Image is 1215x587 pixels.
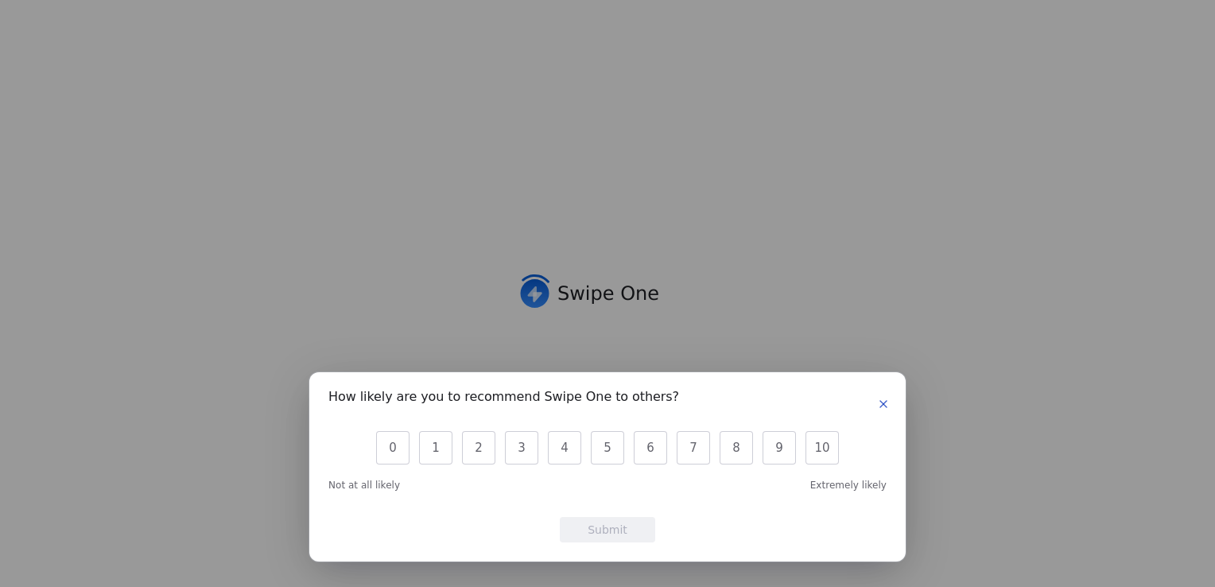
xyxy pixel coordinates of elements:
[591,431,624,465] button: 5
[677,431,710,465] button: 7
[720,431,753,465] button: 8
[548,431,581,465] button: 4
[419,431,452,465] button: 1
[634,431,667,465] button: 6
[763,431,796,465] button: 9
[505,431,538,465] button: 3
[328,479,400,492] span: Not at all likely
[376,431,410,465] button: 0
[328,391,679,407] h1: How likely are you to recommend Swipe One to others?
[560,517,655,542] button: Submit
[810,479,887,492] span: Extremely likely
[462,431,495,465] button: 2
[805,431,839,465] button: 10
